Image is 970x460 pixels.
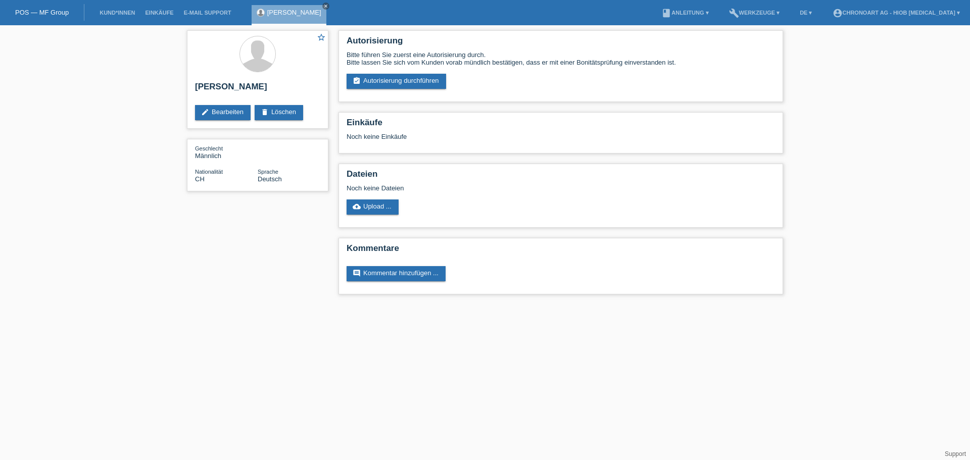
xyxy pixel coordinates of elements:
span: Schweiz [195,175,205,183]
div: Noch keine Dateien [347,184,655,192]
span: Geschlecht [195,145,223,151]
a: commentKommentar hinzufügen ... [347,266,446,281]
a: cloud_uploadUpload ... [347,199,399,215]
span: Sprache [258,169,278,175]
a: Support [945,450,966,457]
a: close [322,3,329,10]
span: Deutsch [258,175,282,183]
a: buildWerkzeuge ▾ [724,10,785,16]
i: assignment_turned_in [353,77,361,85]
a: deleteLöschen [255,105,303,120]
i: comment [353,269,361,277]
i: book [661,8,671,18]
div: Männlich [195,144,258,160]
h2: Einkäufe [347,118,775,133]
i: cloud_upload [353,202,361,211]
a: DE ▾ [795,10,817,16]
i: close [323,4,328,9]
i: delete [261,108,269,116]
a: star_border [317,33,326,43]
a: [PERSON_NAME] [267,9,321,16]
div: Bitte führen Sie zuerst eine Autorisierung durch. Bitte lassen Sie sich vom Kunden vorab mündlich... [347,51,775,66]
i: build [729,8,739,18]
h2: Autorisierung [347,36,775,51]
a: assignment_turned_inAutorisierung durchführen [347,74,446,89]
i: star_border [317,33,326,42]
div: Noch keine Einkäufe [347,133,775,148]
span: Nationalität [195,169,223,175]
a: account_circleChronoart AG - Hiob [MEDICAL_DATA] ▾ [828,10,965,16]
a: bookAnleitung ▾ [656,10,713,16]
i: edit [201,108,209,116]
a: editBearbeiten [195,105,251,120]
h2: Dateien [347,169,775,184]
i: account_circle [833,8,843,18]
a: E-Mail Support [179,10,236,16]
h2: [PERSON_NAME] [195,82,320,97]
a: Einkäufe [140,10,178,16]
h2: Kommentare [347,243,775,259]
a: Kund*innen [94,10,140,16]
a: POS — MF Group [15,9,69,16]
